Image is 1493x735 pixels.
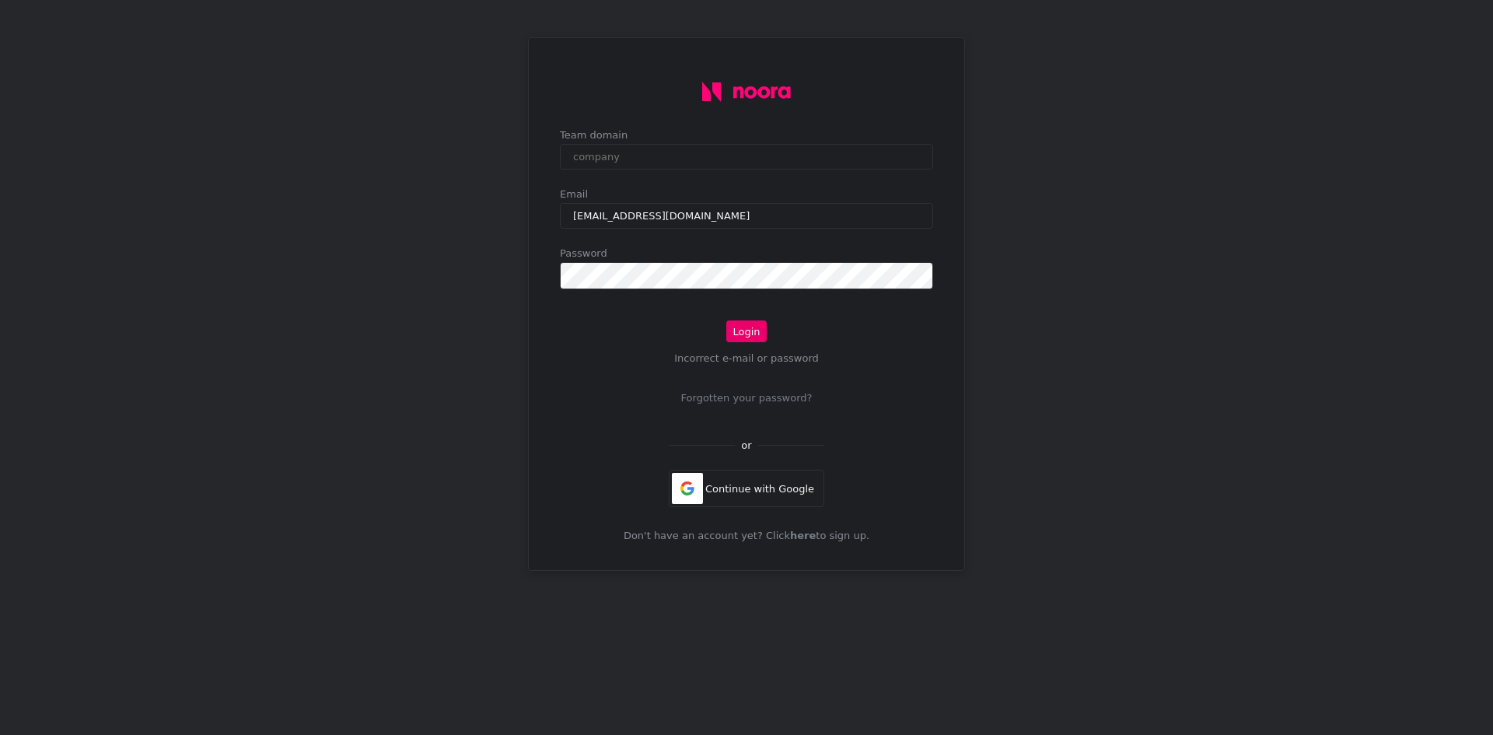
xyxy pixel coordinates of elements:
[624,530,869,541] p: Don't have an account yet? Click to sign up.
[675,387,819,408] button: Forgotten your password?
[790,527,816,544] a: here
[726,320,766,342] button: Login
[674,352,819,364] p: Incorrect e-mail or password
[669,470,824,507] div: Continue with Google
[560,203,933,229] input: name@company.com
[560,247,933,259] div: Password
[560,188,933,200] div: Email
[741,439,751,451] div: or
[560,144,933,170] input: company
[560,129,933,141] div: Team domain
